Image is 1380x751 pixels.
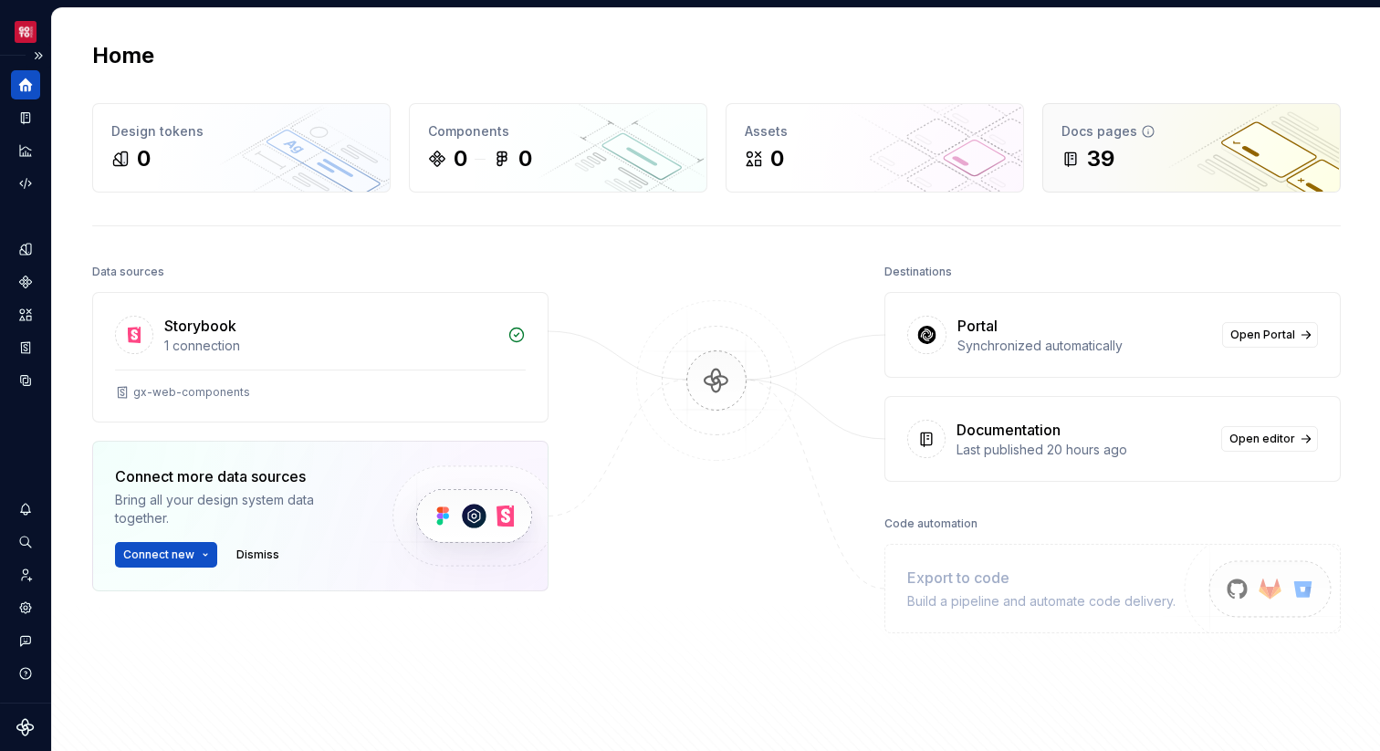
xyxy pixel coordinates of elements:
[1222,322,1318,348] a: Open Portal
[26,43,51,68] button: Expand sidebar
[11,527,40,557] button: Search ⌘K
[770,144,784,173] div: 0
[92,41,154,70] h2: Home
[1087,144,1114,173] div: 39
[11,333,40,362] a: Storybook stories
[15,21,37,43] img: f4f33d50-0937-4074-a32a-c7cda971eed1.png
[957,315,998,337] div: Portal
[454,144,467,173] div: 0
[164,337,497,355] div: 1 connection
[1230,328,1295,342] span: Open Portal
[228,542,287,568] button: Dismiss
[957,419,1061,441] div: Documentation
[11,495,40,524] button: Notifications
[111,122,371,141] div: Design tokens
[137,144,151,173] div: 0
[1061,122,1322,141] div: Docs pages
[11,103,40,132] a: Documentation
[409,103,707,193] a: Components00
[11,366,40,395] a: Data sources
[115,491,361,527] div: Bring all your design system data together.
[957,337,1211,355] div: Synchronized automatically
[11,267,40,297] a: Components
[884,259,952,285] div: Destinations
[11,560,40,589] a: Invite team
[11,136,40,165] a: Analytics
[907,592,1176,610] div: Build a pipeline and automate code delivery.
[957,441,1210,459] div: Last published 20 hours ago
[164,315,236,337] div: Storybook
[92,103,391,193] a: Design tokens0
[518,144,532,173] div: 0
[92,259,164,285] div: Data sources
[123,548,194,562] span: Connect new
[1229,432,1295,446] span: Open editor
[11,70,40,99] a: Home
[907,567,1176,589] div: Export to code
[11,169,40,198] a: Code automation
[236,548,279,562] span: Dismiss
[11,235,40,264] a: Design tokens
[11,593,40,622] a: Settings
[11,300,40,329] a: Assets
[745,122,1005,141] div: Assets
[16,718,35,736] svg: Supernova Logo
[133,385,250,400] div: gx-web-components
[11,626,40,655] button: Contact support
[884,511,977,537] div: Code automation
[726,103,1024,193] a: Assets0
[115,465,361,487] div: Connect more data sources
[92,292,549,422] a: Storybook1 connectiongx-web-components
[1042,103,1341,193] a: Docs pages39
[115,542,217,568] button: Connect new
[1221,426,1318,452] a: Open editor
[428,122,688,141] div: Components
